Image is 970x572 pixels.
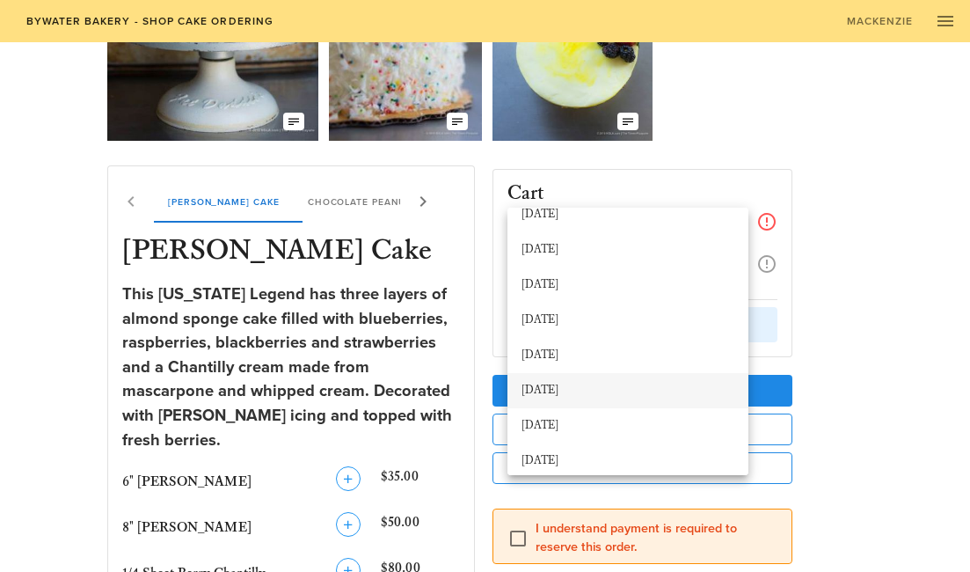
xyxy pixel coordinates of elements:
span: Add a Tip [507,384,778,399]
label: I understand payment is required to reserve this order. [536,520,777,555]
div: [DATE] [521,243,734,257]
button: Make this a Gift [492,452,792,484]
span: Bywater Bakery - Shop Cake Ordering [25,15,273,27]
h3: [PERSON_NAME] Cake [119,233,463,272]
a: MacKenzie [835,9,924,33]
a: Bywater Bakery - Shop Cake Ordering [14,9,284,33]
span: 6" [PERSON_NAME] [122,473,252,490]
div: $35.00 [377,463,463,502]
div: $50.00 [377,509,463,547]
div: [DATE] [521,208,734,222]
div: [DATE] [521,384,734,398]
div: [DATE] [521,278,734,292]
div: [PERSON_NAME] Cake [154,180,294,223]
div: [DATE] [521,419,734,433]
span: 8" [PERSON_NAME] [122,519,252,536]
div: Chocolate Peanut Butter Cup Cake [293,180,521,223]
div: This [US_STATE] Legend has three layers of almond sponge cake filled with blueberries, raspberrie... [122,282,460,452]
div: [DATE] [521,454,734,468]
h3: Cart [507,184,545,204]
div: [DATE] [521,313,734,327]
button: Add a Tip [492,375,792,407]
button: Add a Note [492,414,792,445]
span: MacKenzie [846,15,914,27]
div: [DATE] [521,348,734,363]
